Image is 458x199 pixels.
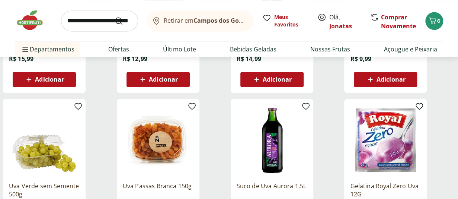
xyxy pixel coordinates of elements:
span: Departamentos [21,40,74,58]
span: R$ 14,99 [237,55,261,63]
a: Uva Passas Branca 150g [123,181,193,198]
a: Comprar Novamente [381,13,416,30]
span: R$ 15,99 [9,55,33,63]
img: Gelatina Royal Zero Uva 12G [350,105,421,176]
a: Nossas Frutas [310,45,350,54]
span: Meus Favoritos [274,13,308,28]
button: Submit Search [114,16,132,25]
img: Uva Passas Branca 150g [123,105,193,176]
a: Último Lote [163,45,196,54]
button: Adicionar [126,72,190,87]
a: Gelatina Royal Zero Uva 12G [350,181,421,198]
button: Adicionar [240,72,304,87]
a: Bebidas Geladas [230,45,276,54]
span: Adicionar [377,76,406,82]
span: Adicionar [263,76,292,82]
a: Jonatas [329,22,352,30]
span: R$ 9,99 [350,55,371,63]
a: Uva Verde sem Semente 500g [9,181,80,198]
img: Hortifruti [15,9,52,31]
a: Meus Favoritos [262,13,308,28]
a: Ofertas [108,45,129,54]
b: Campos dos Goytacazes/[GEOGRAPHIC_DATA] [193,16,329,25]
img: Uva Verde sem Semente 500g [9,105,80,176]
span: Retirar em [164,17,246,24]
button: Retirar emCampos dos Goytacazes/[GEOGRAPHIC_DATA] [147,10,253,31]
button: Adicionar [13,72,76,87]
span: Olá, [329,13,362,31]
button: Carrinho [425,12,443,30]
span: Adicionar [35,76,64,82]
button: Adicionar [354,72,417,87]
a: Açougue e Peixaria [384,45,437,54]
span: R$ 12,99 [123,55,147,63]
button: Menu [21,40,30,58]
img: Suco de Uva Aurora 1,5L [237,105,307,176]
a: Suco de Uva Aurora 1,5L [237,181,307,198]
input: search [61,10,138,31]
span: 6 [437,17,440,24]
span: Adicionar [149,76,178,82]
